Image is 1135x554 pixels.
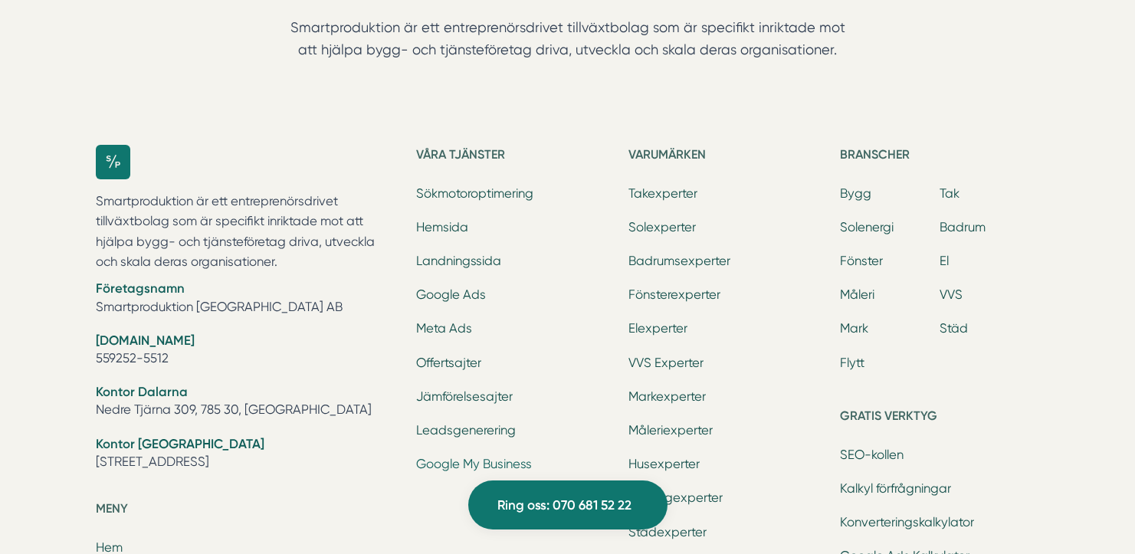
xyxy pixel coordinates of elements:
[274,17,862,68] p: Smartproduktion är ett entreprenörsdrivet tillväxtbolag som är specifikt inriktade mot att hjälpa...
[840,186,871,201] a: Bygg
[840,254,883,268] a: Fönster
[628,220,696,234] a: Solexperter
[840,145,1039,169] h5: Branscher
[416,423,516,438] a: Leadsgenerering
[840,481,951,496] a: Kalkyl förfrågningar
[628,287,720,302] a: Fönsterexperter
[940,220,986,234] a: Badrum
[840,515,974,529] a: Konverteringskalkylator
[96,384,188,399] strong: Kontor Dalarna
[628,254,730,268] a: Badrumsexperter
[416,254,501,268] a: Landningssida
[416,457,532,471] a: Google My Business
[940,254,949,268] a: El
[416,145,615,169] h5: Våra tjänster
[628,389,706,404] a: Markexperter
[940,287,963,302] a: VVS
[840,356,864,370] a: Flytt
[416,186,533,201] a: Sökmotoroptimering
[628,186,697,201] a: Takexperter
[628,457,700,471] a: Husexperter
[416,321,472,336] a: Meta Ads
[96,192,399,273] p: Smartproduktion är ett entreprenörsdrivet tillväxtbolag som är specifikt inriktade mot att hjälpa...
[416,287,486,302] a: Google Ads
[416,356,481,370] a: Offertsajter
[96,383,399,422] li: Nedre Tjärna 309, 785 30, [GEOGRAPHIC_DATA]
[628,423,713,438] a: Måleriexperter
[497,495,631,516] span: Ring oss: 070 681 52 22
[940,186,960,201] a: Tak
[840,447,904,462] a: SEO-kollen
[840,220,894,234] a: Solenergi
[96,332,399,371] li: 559252-5512
[940,321,968,336] a: Städ
[628,145,828,169] h5: Varumärken
[840,287,874,302] a: Måleri
[416,389,513,404] a: Jämförelsesajter
[96,435,399,474] li: [STREET_ADDRESS]
[96,280,399,319] li: Smartproduktion [GEOGRAPHIC_DATA] AB
[628,525,707,539] a: Städexperter
[840,321,868,336] a: Mark
[468,480,668,529] a: Ring oss: 070 681 52 22
[628,356,704,370] a: VVS Experter
[628,490,723,505] a: Reliningexperter
[840,406,1039,431] h5: Gratis verktyg
[96,436,264,451] strong: Kontor [GEOGRAPHIC_DATA]
[96,333,195,348] strong: [DOMAIN_NAME]
[628,321,687,336] a: Elexperter
[96,280,185,296] strong: Företagsnamn
[96,499,399,523] h5: Meny
[416,220,468,234] a: Hemsida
